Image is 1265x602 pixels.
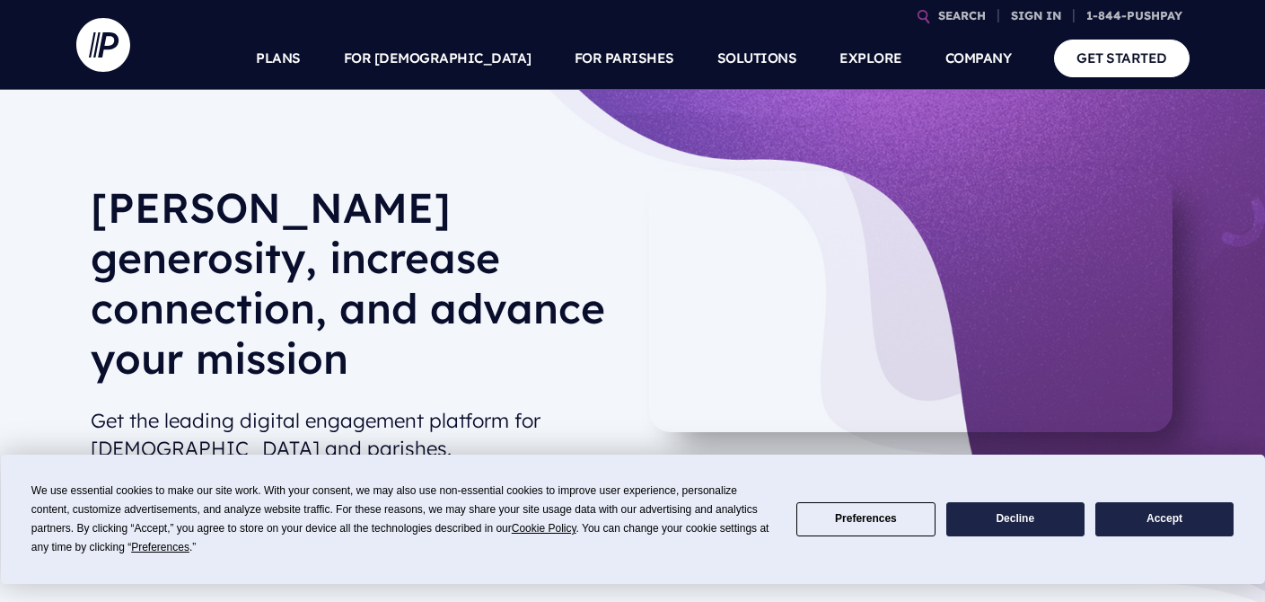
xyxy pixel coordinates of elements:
[512,522,576,535] span: Cookie Policy
[91,182,619,398] h1: [PERSON_NAME] generosity, increase connection, and advance your mission
[1095,502,1234,537] button: Accept
[717,27,797,90] a: SOLUTIONS
[344,27,531,90] a: FOR [DEMOGRAPHIC_DATA]
[796,502,935,537] button: Preferences
[1054,40,1190,76] a: GET STARTED
[946,502,1085,537] button: Decline
[839,27,902,90] a: EXPLORE
[945,27,1012,90] a: COMPANY
[256,27,301,90] a: PLANS
[575,27,674,90] a: FOR PARISHES
[91,400,619,470] h2: Get the leading digital engagement platform for [DEMOGRAPHIC_DATA] and parishes.
[131,541,189,553] span: Preferences
[1,455,1265,584] div: Cookie Consent Prompt
[31,482,775,557] div: We use essential cookies to make our site work. With your consent, we may also use non-essential ...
